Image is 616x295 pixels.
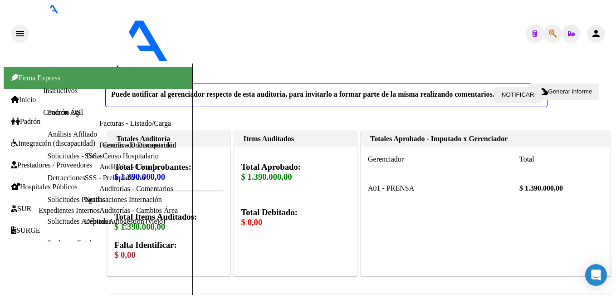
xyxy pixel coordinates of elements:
[537,86,548,97] mat-icon: cloud_download
[85,196,162,203] a: Notificaciones Internación
[241,172,292,182] span: $ 1.390.000,00
[47,152,103,160] a: Solicitudes - Todas
[368,184,414,192] span: A01 - PRENSA
[519,155,534,163] span: Total
[99,119,171,127] a: Facturas - Listado/Carga
[519,153,578,165] datatable-header-cell: Total
[47,196,105,203] a: Solicitudes Pagadas
[105,84,548,107] p: Puede notificar al gerenciador respecto de esta auditoria, para invitarlo a formar parte de la mi...
[39,206,100,214] a: Expedientes Internos
[11,118,40,126] span: Padrón
[585,264,607,286] div: Open Intercom Messenger
[48,130,97,138] a: Análisis Afiliado
[48,108,83,116] a: Padrón Ágil
[241,217,263,227] span: $ 0,00
[11,183,78,191] span: Hospitales Públicos
[370,135,601,143] h1: Totales Aprobado - Imputado x Gerenciador
[43,87,78,94] a: Instructivos
[15,28,25,39] mat-icon: menu
[11,226,40,235] span: SURGE
[47,239,98,247] a: Rechazos Totales
[368,155,404,163] span: Gerenciador
[519,184,563,192] strong: $ 1.390.000,00
[29,14,244,62] img: Logo SAAS
[11,205,31,213] span: SUR
[548,88,592,95] span: Generar informe
[244,55,278,63] span: - OSTPBA
[11,96,36,104] span: Inicio
[85,152,159,160] a: SSS - Censo Hospitalario
[368,153,519,165] datatable-header-cell: Gerenciador
[11,139,95,147] span: Integración (discapacidad)
[47,174,85,182] a: Detracciones
[244,135,348,143] h1: Items Auditados
[11,161,92,169] span: Prestadores / Proveedores
[241,207,350,227] h3: Total Debitado:
[591,28,601,39] mat-icon: person
[99,141,176,149] a: Facturas - Documentación
[11,74,60,82] span: Firma Express
[502,91,534,98] span: NOTIFICAR
[47,217,111,225] a: Solicitudes Aceptadas
[241,162,350,182] h3: Total Aprobado:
